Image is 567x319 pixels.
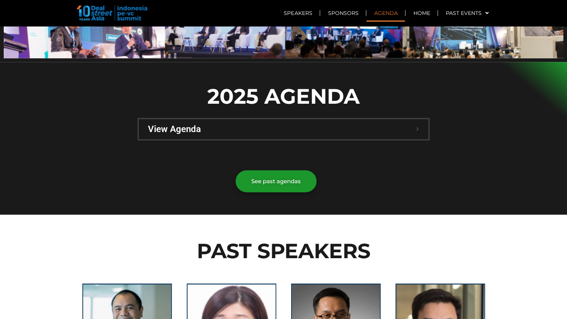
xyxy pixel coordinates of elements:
[438,4,496,22] a: Past Events
[75,241,492,261] h2: PAST SPEAKERS
[406,4,437,22] a: Home
[251,178,301,184] span: See past agendas
[366,4,405,22] a: Agenda
[138,81,429,112] p: 2025 AGENDA
[236,170,316,192] a: See past agendas
[320,4,366,22] a: Sponsors
[148,125,416,134] span: View Agenda
[276,4,319,22] a: Speakers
